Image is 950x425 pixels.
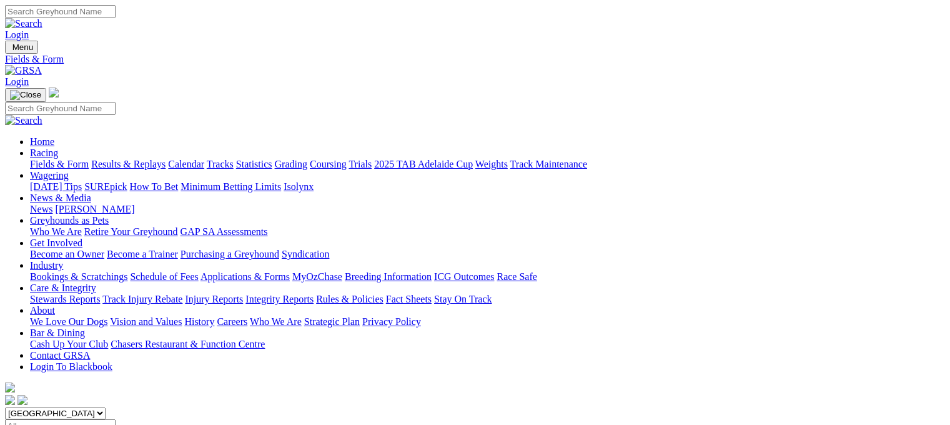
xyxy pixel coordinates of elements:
[349,159,372,169] a: Trials
[181,226,268,237] a: GAP SA Assessments
[200,271,290,282] a: Applications & Forms
[282,249,329,259] a: Syndication
[345,271,432,282] a: Breeding Information
[84,226,178,237] a: Retire Your Greyhound
[17,395,27,405] img: twitter.svg
[181,181,281,192] a: Minimum Betting Limits
[30,294,100,304] a: Stewards Reports
[275,159,307,169] a: Grading
[30,339,108,349] a: Cash Up Your Club
[30,204,52,214] a: News
[245,294,314,304] a: Integrity Reports
[30,350,90,361] a: Contact GRSA
[130,181,179,192] a: How To Bet
[5,18,42,29] img: Search
[30,249,945,260] div: Get Involved
[217,316,247,327] a: Careers
[304,316,360,327] a: Strategic Plan
[110,316,182,327] a: Vision and Values
[49,87,59,97] img: logo-grsa-white.png
[5,395,15,405] img: facebook.svg
[30,181,945,192] div: Wagering
[30,147,58,158] a: Racing
[5,76,29,87] a: Login
[310,159,347,169] a: Coursing
[207,159,234,169] a: Tracks
[434,271,494,282] a: ICG Outcomes
[5,382,15,392] img: logo-grsa-white.png
[5,41,38,54] button: Toggle navigation
[30,226,945,237] div: Greyhounds as Pets
[111,339,265,349] a: Chasers Restaurant & Function Centre
[5,29,29,40] a: Login
[30,237,82,248] a: Get Involved
[30,159,89,169] a: Fields & Form
[102,294,182,304] a: Track Injury Rebate
[30,316,107,327] a: We Love Our Dogs
[236,159,272,169] a: Statistics
[30,181,82,192] a: [DATE] Tips
[475,159,508,169] a: Weights
[184,316,214,327] a: History
[5,88,46,102] button: Toggle navigation
[362,316,421,327] a: Privacy Policy
[30,339,945,350] div: Bar & Dining
[284,181,314,192] a: Isolynx
[5,5,116,18] input: Search
[30,159,945,170] div: Racing
[250,316,302,327] a: Who We Are
[30,260,63,271] a: Industry
[30,192,91,203] a: News & Media
[12,42,33,52] span: Menu
[130,271,198,282] a: Schedule of Fees
[55,204,134,214] a: [PERSON_NAME]
[5,54,945,65] a: Fields & Form
[30,327,85,338] a: Bar & Dining
[316,294,383,304] a: Rules & Policies
[292,271,342,282] a: MyOzChase
[30,271,127,282] a: Bookings & Scratchings
[91,159,166,169] a: Results & Replays
[30,282,96,293] a: Care & Integrity
[386,294,432,304] a: Fact Sheets
[30,215,109,226] a: Greyhounds as Pets
[30,170,69,181] a: Wagering
[181,249,279,259] a: Purchasing a Greyhound
[434,294,492,304] a: Stay On Track
[5,102,116,115] input: Search
[497,271,537,282] a: Race Safe
[374,159,473,169] a: 2025 TAB Adelaide Cup
[168,159,204,169] a: Calendar
[107,249,178,259] a: Become a Trainer
[510,159,587,169] a: Track Maintenance
[84,181,127,192] a: SUREpick
[30,316,945,327] div: About
[30,271,945,282] div: Industry
[30,305,55,316] a: About
[30,361,112,372] a: Login To Blackbook
[30,204,945,215] div: News & Media
[30,226,82,237] a: Who We Are
[30,249,104,259] a: Become an Owner
[185,294,243,304] a: Injury Reports
[30,136,54,147] a: Home
[10,90,41,100] img: Close
[5,65,42,76] img: GRSA
[5,115,42,126] img: Search
[30,294,945,305] div: Care & Integrity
